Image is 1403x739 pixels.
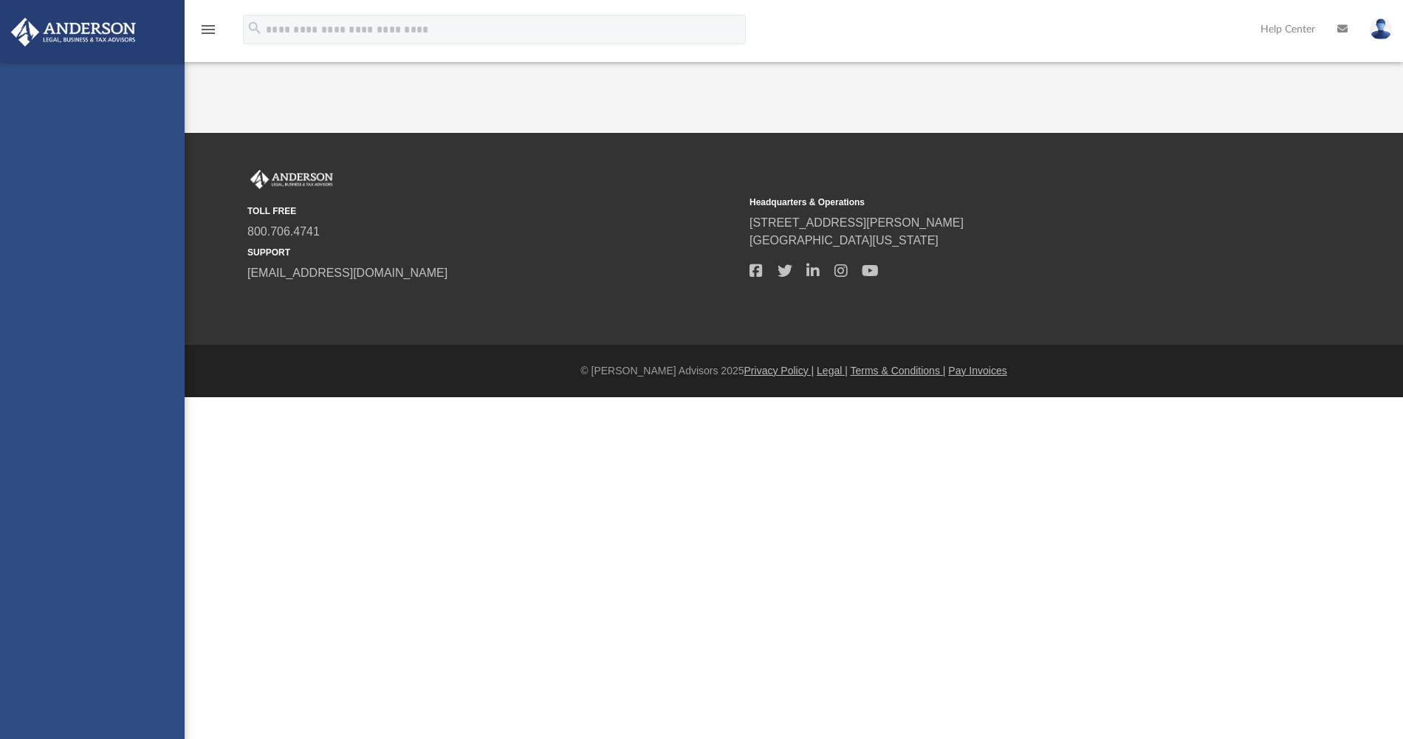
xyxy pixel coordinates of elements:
small: Headquarters & Operations [749,196,1241,209]
img: Anderson Advisors Platinum Portal [247,170,336,189]
small: TOLL FREE [247,204,739,218]
a: [EMAIL_ADDRESS][DOMAIN_NAME] [247,267,447,279]
a: menu [199,28,217,38]
i: menu [199,21,217,38]
a: Pay Invoices [948,365,1006,377]
a: 800.706.4741 [247,225,320,238]
img: Anderson Advisors Platinum Portal [7,18,140,47]
img: User Pic [1370,18,1392,40]
div: © [PERSON_NAME] Advisors 2025 [185,363,1403,379]
i: search [247,20,263,36]
a: Privacy Policy | [744,365,814,377]
a: [GEOGRAPHIC_DATA][US_STATE] [749,234,939,247]
a: Legal | [817,365,848,377]
a: Terms & Conditions | [851,365,946,377]
a: [STREET_ADDRESS][PERSON_NAME] [749,216,964,229]
small: SUPPORT [247,246,739,259]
